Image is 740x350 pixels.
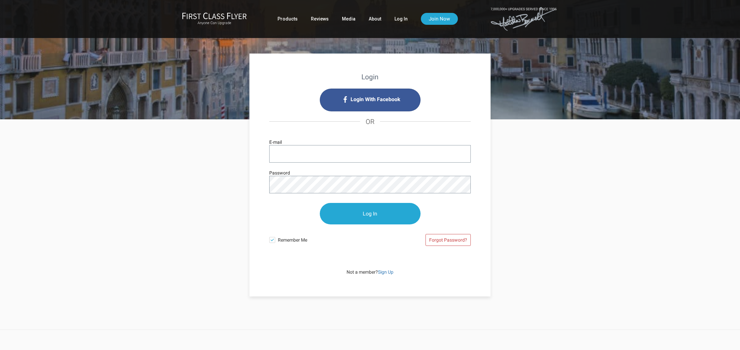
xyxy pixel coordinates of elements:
[394,13,408,25] a: Log In
[278,234,370,244] span: Remember Me
[351,94,400,105] span: Login With Facebook
[277,13,298,25] a: Products
[361,73,379,81] strong: Login
[378,269,393,275] a: Sign Up
[320,89,421,111] i: Login with Facebook
[269,169,290,176] label: Password
[425,234,471,246] a: Forgot Password?
[311,13,329,25] a: Reviews
[320,203,421,224] input: Log In
[182,21,247,25] small: Anyone Can Upgrade
[182,12,247,25] a: First Class FlyerAnyone Can Upgrade
[369,13,381,25] a: About
[269,111,471,132] h4: OR
[347,269,393,275] span: Not a member?
[269,138,282,146] label: E-mail
[182,12,247,19] img: First Class Flyer
[342,13,355,25] a: Media
[421,13,458,25] a: Join Now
